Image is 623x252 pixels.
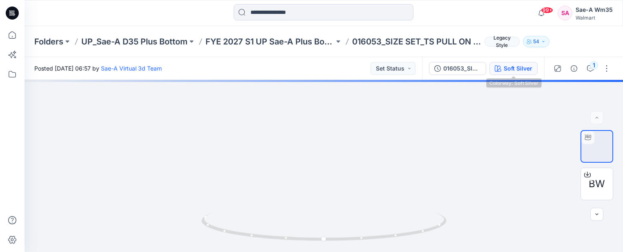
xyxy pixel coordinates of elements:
[584,62,597,75] button: 1
[489,62,538,75] button: Soft Silver
[352,36,481,47] p: 016053_SIZE SET_TS PULL ON KNIT SHORT
[523,36,549,47] button: 54
[567,62,581,75] button: Details
[589,177,605,191] span: BW
[481,36,520,47] button: Legacy Style
[429,62,486,75] button: 016053_SIZE SET_TS PULL ON KNIT SHORT
[443,64,481,73] div: 016053_SIZE SET_TS PULL ON KNIT SHORT
[34,36,63,47] a: Folders
[101,65,162,72] a: Sae-A Virtual 3d Team
[504,64,532,73] div: Soft Silver
[576,5,613,15] div: Sae-A Wm35
[541,7,553,13] span: 99+
[205,36,334,47] a: FYE 2027 S1 UP Sae-A Plus Bottoms
[590,61,598,69] div: 1
[81,36,188,47] a: UP_Sae-A D35 Plus Bottom
[576,15,613,21] div: Walmart
[485,37,520,46] span: Legacy Style
[34,64,162,73] span: Posted [DATE] 06:57 by
[533,37,539,46] p: 54
[558,6,572,20] div: SA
